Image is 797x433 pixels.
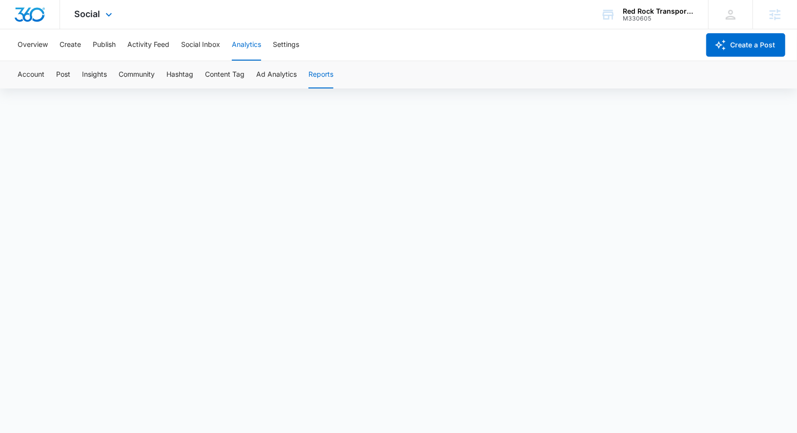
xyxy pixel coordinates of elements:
[18,29,48,61] button: Overview
[623,15,694,22] div: account id
[623,7,694,15] div: account name
[205,61,245,88] button: Content Tag
[181,29,220,61] button: Social Inbox
[232,29,261,61] button: Analytics
[166,61,193,88] button: Hashtag
[56,61,70,88] button: Post
[706,33,785,57] button: Create a Post
[273,29,299,61] button: Settings
[93,29,116,61] button: Publish
[256,61,297,88] button: Ad Analytics
[308,61,333,88] button: Reports
[18,61,44,88] button: Account
[75,9,101,19] span: Social
[119,61,155,88] button: Community
[60,29,81,61] button: Create
[82,61,107,88] button: Insights
[127,29,169,61] button: Activity Feed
